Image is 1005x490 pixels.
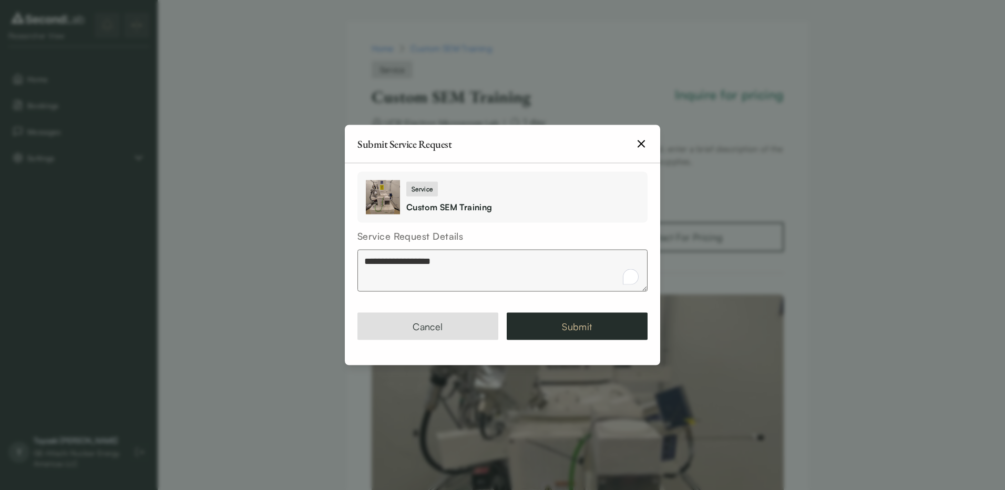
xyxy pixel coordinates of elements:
h2: Submit Service Request [357,139,452,149]
button: Submit [507,313,648,340]
img: Custom SEM Training [366,180,400,215]
div: Service [406,181,438,196]
textarea: To enrich screen reader interactions, please activate Accessibility in Grammarly extension settings [357,250,648,292]
div: Service Request Details [357,229,648,243]
div: Custom SEM Training [406,200,493,213]
button: Cancel [357,313,498,340]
